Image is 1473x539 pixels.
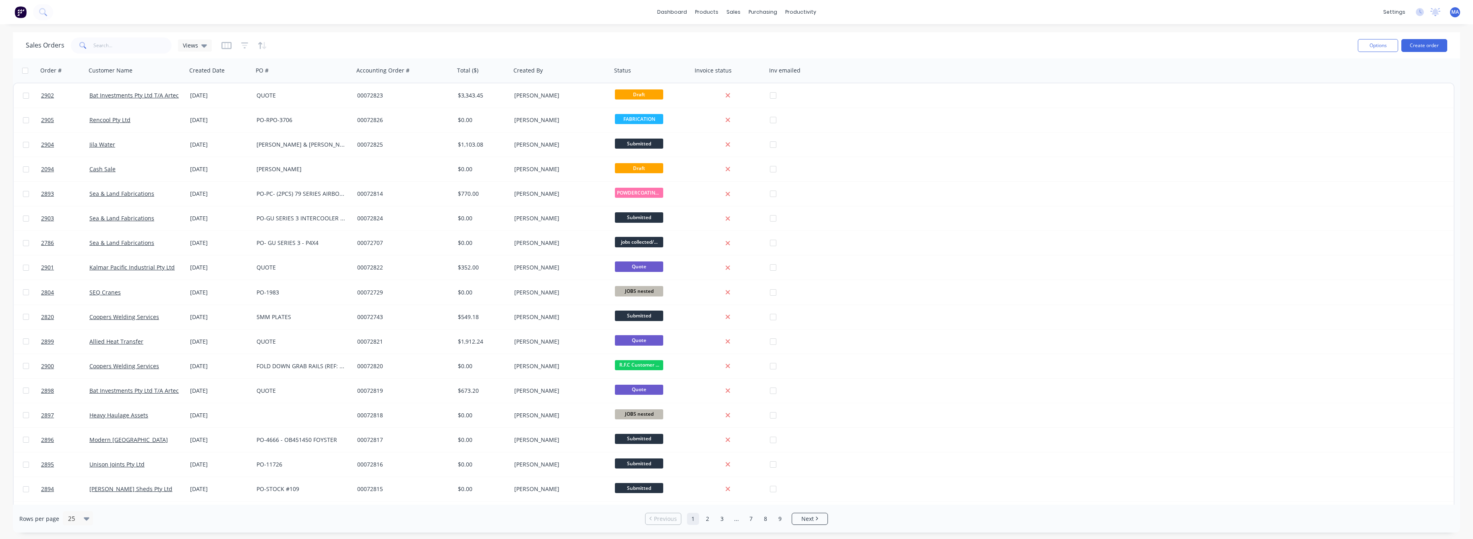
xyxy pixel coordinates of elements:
[41,354,89,378] a: 2900
[514,214,604,222] div: [PERSON_NAME]
[89,66,132,75] div: Customer Name
[514,91,604,100] div: [PERSON_NAME]
[93,37,172,54] input: Search...
[357,190,447,198] div: 00072814
[190,239,250,247] div: [DATE]
[514,436,604,444] div: [PERSON_NAME]
[257,190,346,198] div: PO-PC- (2PCS) 79 SERIES AIRBOXES
[458,288,505,296] div: $0.00
[89,362,159,370] a: Coopers Welding Services
[41,338,54,346] span: 2899
[781,6,820,18] div: productivity
[514,485,604,493] div: [PERSON_NAME]
[41,403,89,427] a: 2897
[257,263,346,272] div: QUOTE
[458,460,505,469] div: $0.00
[190,338,250,346] div: [DATE]
[357,436,447,444] div: 00072817
[257,91,346,100] div: QUOTE
[654,515,677,523] span: Previous
[41,206,89,230] a: 2903
[357,91,447,100] div: 00072823
[615,163,663,173] span: Draft
[514,190,604,198] div: [PERSON_NAME]
[41,239,54,247] span: 2786
[89,141,115,148] a: Jila Water
[1451,8,1459,16] span: MA
[190,91,250,100] div: [DATE]
[458,411,505,419] div: $0.00
[190,116,250,124] div: [DATE]
[41,141,54,149] span: 2904
[458,239,505,247] div: $0.00
[41,460,54,469] span: 2895
[257,288,346,296] div: PO-1983
[1358,39,1398,52] button: Options
[458,485,505,493] div: $0.00
[691,6,722,18] div: products
[615,458,663,469] span: Submitted
[41,502,89,526] a: 2688
[645,515,681,523] a: Previous page
[14,6,27,18] img: Factory
[745,6,781,18] div: purchasing
[41,313,54,321] span: 2820
[615,114,663,124] span: FABRICATION
[615,335,663,345] span: Quote
[615,286,663,296] span: JOBS nested
[716,513,728,525] a: Page 3
[357,214,447,222] div: 00072824
[41,263,54,272] span: 2901
[458,362,505,370] div: $0.00
[89,263,175,271] a: Kalmar Pacific Industrial Pty Ltd
[357,485,447,493] div: 00072815
[759,513,772,525] a: Page 8
[642,513,831,525] ul: Pagination
[257,362,346,370] div: FOLD DOWN GRAB RAILS (REF: Suspension Services)
[257,485,346,493] div: PO-STOCK #109
[514,165,604,173] div: [PERSON_NAME]
[189,66,225,75] div: Created Date
[457,66,478,75] div: Total ($)
[458,313,505,321] div: $549.18
[1401,39,1447,52] button: Create order
[183,41,198,50] span: Views
[458,141,505,149] div: $1,103.08
[257,460,346,469] div: PO-11726
[615,434,663,444] span: Submitted
[89,190,154,197] a: Sea & Land Fabrications
[615,261,663,272] span: Quote
[89,460,145,468] a: Unison Joints Pty Ltd
[357,338,447,346] div: 00072821
[514,460,604,469] div: [PERSON_NAME]
[801,515,814,523] span: Next
[41,305,89,329] a: 2820
[615,483,663,493] span: Submitted
[701,513,714,525] a: Page 2
[615,212,663,222] span: Submitted
[190,485,250,493] div: [DATE]
[89,116,130,124] a: Rencool Pty Ltd
[41,255,89,280] a: 2901
[41,387,54,395] span: 2898
[257,239,346,247] div: PO- GU SERIES 3 - P4X4
[1379,6,1409,18] div: settings
[257,436,346,444] div: PO-4666 - OB451450 FOYSTER
[514,313,604,321] div: [PERSON_NAME]
[357,313,447,321] div: 00072743
[41,428,89,452] a: 2896
[89,436,168,444] a: Modern [GEOGRAPHIC_DATA]
[19,515,59,523] span: Rows per page
[41,214,54,222] span: 2903
[41,436,54,444] span: 2896
[89,91,216,99] a: Bat Investments Pty Ltd T/A Artech Sheet Metal
[615,237,663,247] span: jobs collected/...
[257,116,346,124] div: PO-RPO-3706
[41,108,89,132] a: 2905
[458,190,505,198] div: $770.00
[687,513,699,525] a: Page 1 is your current page
[257,214,346,222] div: PO-GU SERIES 3 INTERCOOLER BRACKETS WITH P4X4 LOGO
[458,387,505,395] div: $673.20
[514,411,604,419] div: [PERSON_NAME]
[514,141,604,149] div: [PERSON_NAME]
